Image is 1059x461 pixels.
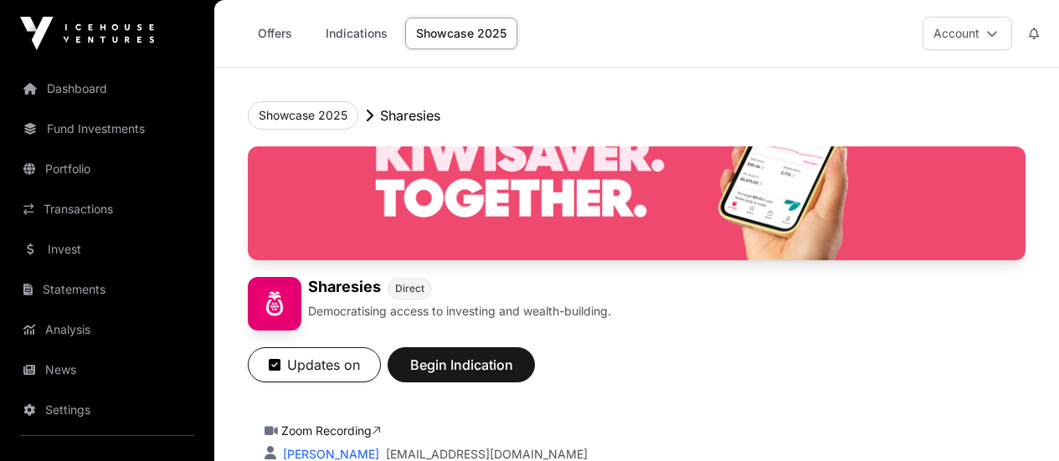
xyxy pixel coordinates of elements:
[248,277,301,330] img: Sharesies
[308,303,611,320] p: Democratising access to investing and wealth-building.
[13,231,201,268] a: Invest
[13,151,201,187] a: Portfolio
[13,271,201,308] a: Statements
[388,347,535,382] button: Begin Indication
[388,364,535,381] a: Begin Indication
[248,146,1026,260] img: Sharesies
[395,282,424,295] span: Direct
[13,392,201,428] a: Settings
[13,191,201,228] a: Transactions
[13,351,201,388] a: News
[248,347,381,382] button: Updates on
[281,423,381,438] a: Zoom Recording
[20,17,154,50] img: Icehouse Ventures Logo
[315,18,398,49] a: Indications
[241,18,308,49] a: Offers
[13,311,201,348] a: Analysis
[923,17,1012,50] button: Account
[13,70,201,107] a: Dashboard
[409,355,514,375] span: Begin Indication
[405,18,517,49] a: Showcase 2025
[380,105,440,125] p: Sharesies
[248,101,358,130] button: Showcase 2025
[280,447,379,461] a: [PERSON_NAME]
[308,277,381,300] h1: Sharesies
[13,110,201,147] a: Fund Investments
